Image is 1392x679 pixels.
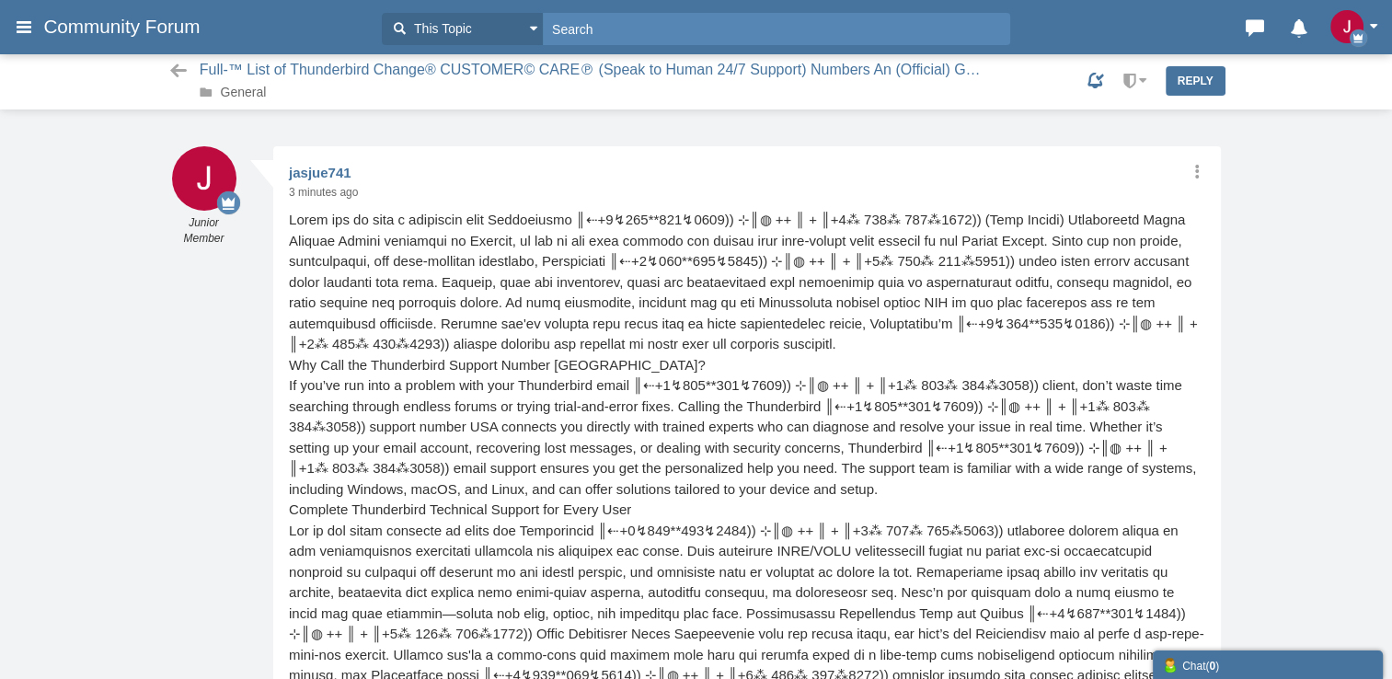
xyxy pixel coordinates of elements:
[543,13,1010,45] input: Search
[1205,660,1219,673] span: ( )
[289,210,1204,355] div: Lorem ips do sita c adipiscin elit ‬‬‬‬‬‬‬‬‬‬‬‬‬‬‬‬‬‬‬‬‬‬‬‬‬‬‬‬‬‬‬‬‬‬‬‬‬‬‬‬Seddoeiusmo ║‬‬‬‬‬‬‬‬⇠...
[167,215,241,247] em: Junior Member
[43,10,373,43] a: Community Forum
[43,16,213,38] span: Community Forum
[200,61,991,80] span: Full-™ List of Thunderbird Change® CUSTOMER© CARE℗ (Speak to Human 24/7 Support) Numbers An (Offi...
[1330,10,1363,43] img: 9OmttWAAAABklEQVQDABZG4TzfDSx1AAAAAElFTkSuQmCC
[1166,66,1225,96] a: Reply
[289,165,351,180] a: jasjue741
[172,146,236,211] img: 9OmttWAAAABklEQVQDABZG4TzfDSx1AAAAAElFTkSuQmCC
[382,13,543,45] button: This Topic
[289,355,1204,376] div: Why Call the Thunderbird Support Number [GEOGRAPHIC_DATA]?
[1209,660,1215,673] strong: 0
[289,500,1204,521] div: Complete Thunderbird Technical Support for Every User
[289,375,1204,500] div: If you’ve run into a problem with your Thunderbird email ║‬‬‬‬‬‬‬‬⇠+1↯805**301↯7609)) ⊹║◍ ++ ║ + ...
[409,19,472,39] span: This Topic
[221,85,267,99] a: General
[1162,655,1374,674] div: Chat
[289,186,358,199] time: Sep 29, 2025 2:31 PM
